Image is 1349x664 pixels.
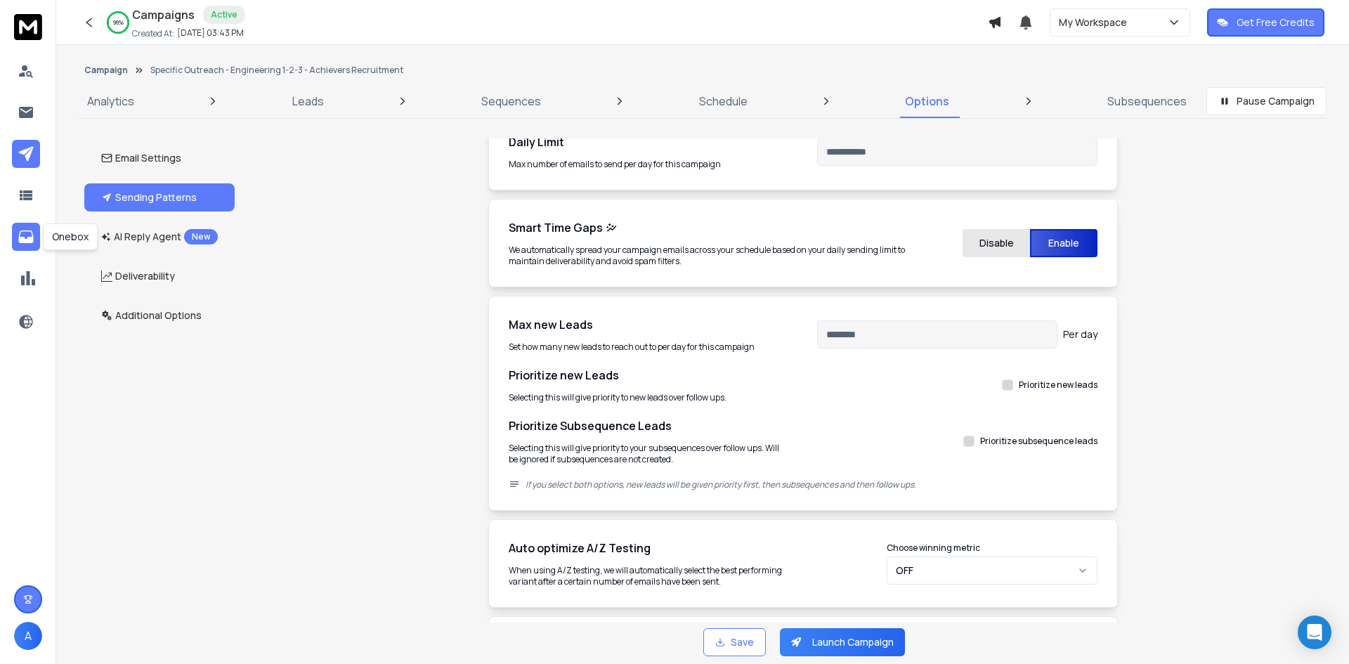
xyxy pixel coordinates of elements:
p: Get Free Credits [1237,15,1315,30]
p: Subsequences [1107,93,1187,110]
p: Email Settings [101,151,181,165]
p: Schedule [699,93,748,110]
h1: Daily Limit [509,134,789,150]
p: Analytics [87,93,134,110]
a: Schedule [691,84,756,118]
div: Onebox [43,223,98,250]
button: A [14,622,42,650]
p: Sequences [481,93,541,110]
a: Options [897,84,958,118]
p: [DATE] 03:43 PM [177,27,244,39]
a: Analytics [79,84,143,118]
a: Sequences [473,84,549,118]
p: Specific Outreach - Engineering 1-2-3 - Achievers Recruitment [150,65,403,76]
p: Leads [292,93,324,110]
h1: Campaigns [132,6,195,23]
div: Active [203,6,245,24]
div: Open Intercom Messenger [1298,616,1331,649]
button: Campaign [84,65,128,76]
p: 98 % [113,18,124,27]
button: Email Settings [84,144,235,172]
p: Options [905,93,949,110]
p: My Workspace [1059,15,1133,30]
a: Subsequences [1099,84,1195,118]
button: Pause Campaign [1206,87,1327,115]
p: Created At: [132,28,174,39]
a: Leads [284,84,332,118]
button: Get Free Credits [1207,8,1324,37]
